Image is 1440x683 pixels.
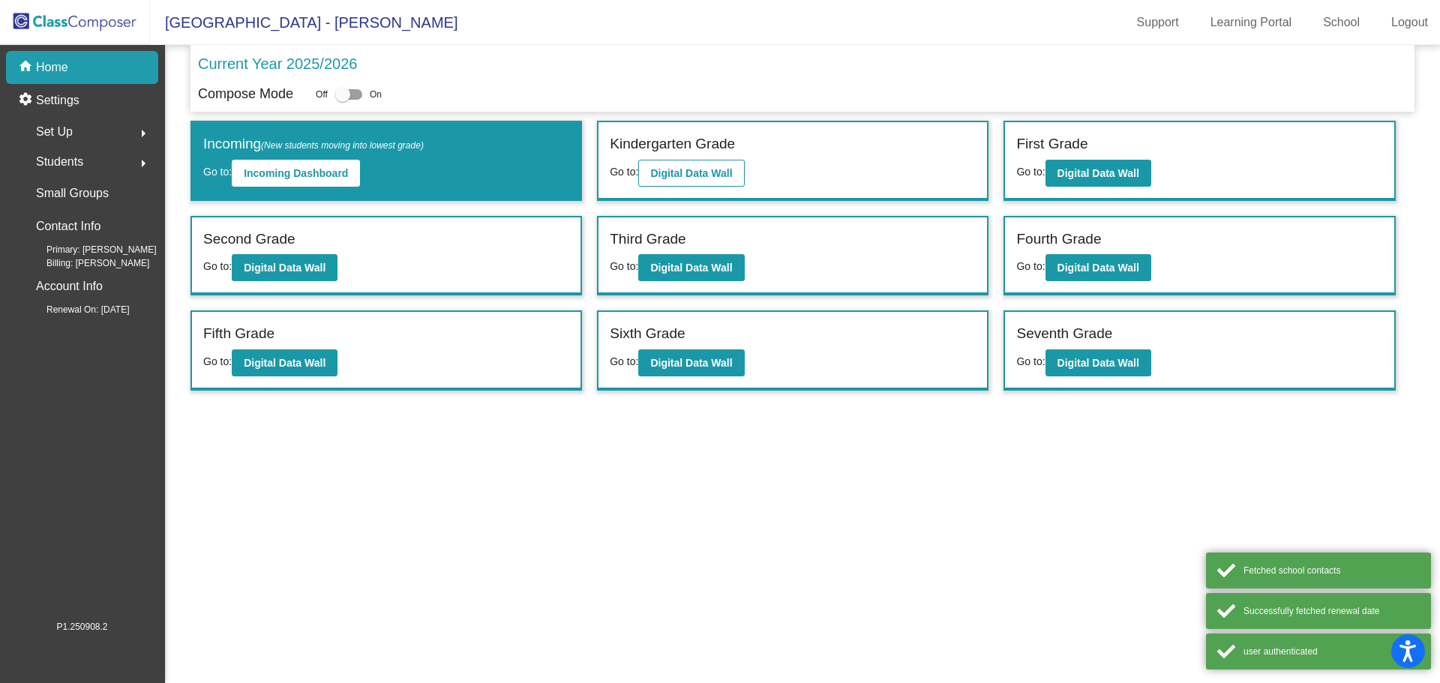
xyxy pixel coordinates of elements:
[610,229,685,250] label: Third Grade
[638,160,744,187] button: Digital Data Wall
[36,58,68,76] p: Home
[1016,323,1112,345] label: Seventh Grade
[1045,160,1151,187] button: Digital Data Wall
[1057,167,1139,179] b: Digital Data Wall
[232,349,337,376] button: Digital Data Wall
[1016,229,1101,250] label: Fourth Grade
[610,323,685,345] label: Sixth Grade
[1045,349,1151,376] button: Digital Data Wall
[650,357,732,369] b: Digital Data Wall
[261,140,424,151] span: (New students moving into lowest grade)
[232,160,360,187] button: Incoming Dashboard
[198,52,357,75] p: Current Year 2025/2026
[1243,645,1420,658] div: user authenticated
[1243,564,1420,577] div: Fetched school contacts
[610,355,638,367] span: Go to:
[203,260,232,272] span: Go to:
[198,84,293,104] p: Compose Mode
[203,323,274,345] label: Fifth Grade
[134,154,152,172] mat-icon: arrow_right
[203,133,424,155] label: Incoming
[244,167,348,179] b: Incoming Dashboard
[1243,604,1420,618] div: Successfully fetched renewal date
[36,276,103,297] p: Account Info
[1016,260,1045,272] span: Go to:
[316,88,328,101] span: Off
[1016,133,1087,155] label: First Grade
[232,254,337,281] button: Digital Data Wall
[1311,10,1372,34] a: School
[638,349,744,376] button: Digital Data Wall
[18,91,36,109] mat-icon: settings
[22,256,149,270] span: Billing: [PERSON_NAME]
[1045,254,1151,281] button: Digital Data Wall
[610,166,638,178] span: Go to:
[1125,10,1191,34] a: Support
[1057,262,1139,274] b: Digital Data Wall
[36,121,73,142] span: Set Up
[1016,355,1045,367] span: Go to:
[18,58,36,76] mat-icon: home
[610,260,638,272] span: Go to:
[203,355,232,367] span: Go to:
[36,151,83,172] span: Students
[244,262,325,274] b: Digital Data Wall
[1016,166,1045,178] span: Go to:
[36,216,100,237] p: Contact Info
[150,10,457,34] span: [GEOGRAPHIC_DATA] - [PERSON_NAME]
[203,229,295,250] label: Second Grade
[650,167,732,179] b: Digital Data Wall
[1198,10,1304,34] a: Learning Portal
[134,124,152,142] mat-icon: arrow_right
[610,133,735,155] label: Kindergarten Grade
[36,91,79,109] p: Settings
[22,243,157,256] span: Primary: [PERSON_NAME]
[36,183,109,204] p: Small Groups
[1379,10,1440,34] a: Logout
[1057,357,1139,369] b: Digital Data Wall
[370,88,382,101] span: On
[203,166,232,178] span: Go to:
[22,303,129,316] span: Renewal On: [DATE]
[650,262,732,274] b: Digital Data Wall
[244,357,325,369] b: Digital Data Wall
[638,254,744,281] button: Digital Data Wall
